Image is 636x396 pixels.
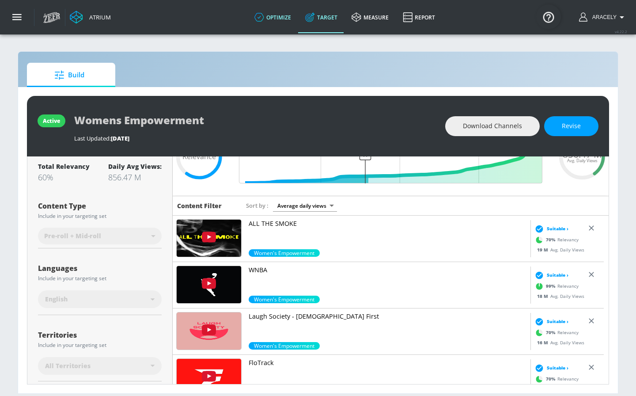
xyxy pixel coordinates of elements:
span: Pre-roll + Mid-roll [44,232,101,240]
span: Revise [562,121,581,132]
div: Avg. Daily Views [533,293,584,299]
div: Atrium [86,13,111,21]
span: Download Channels [463,121,522,132]
a: optimize [247,1,298,33]
span: 856.47 M [563,149,602,159]
div: Avg. Daily Views [533,339,584,346]
span: Build [36,65,103,86]
span: [DATE] [111,134,129,142]
button: Revise [544,116,598,136]
h6: Content Filter [177,202,222,210]
div: Avg. Daily Views [533,246,584,253]
span: 18 M [537,293,550,299]
div: Content Type [38,202,162,209]
span: English [45,295,68,304]
span: Women's Empowerment [249,296,320,303]
p: ALL THE SMOKE [249,219,527,228]
span: 16 M [537,339,550,345]
a: Laugh Society - [DEMOGRAPHIC_DATA] First [249,312,527,342]
span: 19 M [537,246,550,252]
div: Average daily views [273,200,337,212]
div: 99.0% [249,296,320,303]
div: Include in your targeting set [38,213,162,219]
a: measure [344,1,396,33]
div: Relevancy [533,279,579,293]
p: FloTrack [249,358,527,367]
a: FloTrack [249,358,527,388]
span: 99 % [546,283,557,289]
div: Suitable › [533,224,568,233]
span: All Territories [45,362,91,370]
span: Suitable › [547,272,568,278]
div: Territories [38,331,162,339]
div: Relevancy [533,233,579,246]
div: Relevancy [533,372,579,385]
span: 70 % [546,376,557,382]
span: Women's Empowerment [249,249,320,257]
div: English [38,290,162,308]
span: 70 % [546,236,557,243]
div: 70.0% [249,249,320,257]
span: Sort by [246,202,269,209]
div: Total Relevancy [38,162,90,171]
span: Women's Empowerment [249,342,320,350]
button: Aracely [579,12,627,23]
div: Include in your targeting set [38,276,162,281]
input: Final Threshold [235,129,547,183]
span: Suitable › [547,365,568,371]
img: UUO9a_ryN_l7DIDS-VIt-zmw [177,266,241,303]
span: Suitable › [547,318,568,325]
div: Suitable › [533,363,568,372]
div: 60% [38,172,90,183]
span: Suitable › [547,225,568,232]
span: 70 % [546,329,557,336]
a: Report [396,1,442,33]
img: UU7S8jiVhYjcFUBOoLkCPKsw [177,312,241,350]
span: Relevance [182,153,216,160]
p: WNBA [249,266,527,274]
div: active [43,117,60,125]
button: Download Channels [445,116,540,136]
span: Avg. Daily Views [567,159,598,163]
div: Relevancy [533,326,579,339]
div: Suitable › [533,270,568,279]
p: Laugh Society - [DEMOGRAPHIC_DATA] First [249,312,527,321]
div: Daily Avg Views: [108,162,162,171]
div: Include in your targeting set [38,343,162,348]
a: Atrium [70,11,111,24]
span: v 4.22.2 [615,29,627,34]
div: Languages [38,265,162,272]
a: ALL THE SMOKE [249,219,527,249]
img: UU2ozVs4pg2K3uFLw6-0ayCQ [177,220,241,257]
span: login as: aracely.alvarenga@zefr.com [589,14,617,20]
img: UU1Fp52XJH8UKaa_gHMZrckw [177,359,241,396]
div: 856.47 M [108,172,162,183]
a: Target [298,1,344,33]
div: Last Updated: [74,134,436,142]
div: All Territories [38,357,162,375]
div: Suitable › [533,317,568,326]
div: 70.0% [249,342,320,350]
a: WNBA [249,266,527,296]
button: Open Resource Center [536,4,561,29]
